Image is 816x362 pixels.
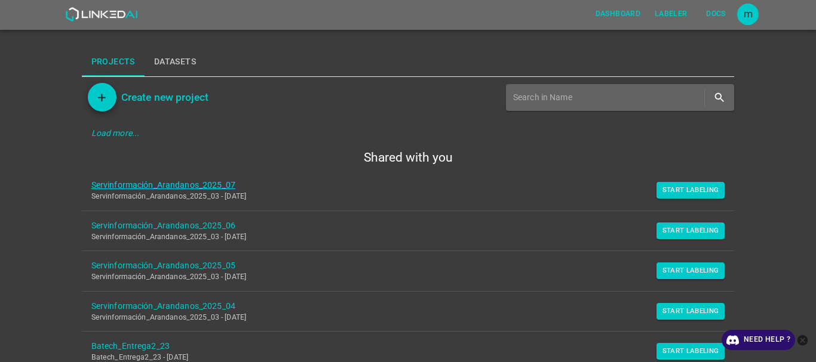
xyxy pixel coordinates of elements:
[650,4,692,24] button: Labeler
[116,89,208,106] a: Create new project
[588,2,648,26] a: Dashboard
[657,182,725,199] button: Start Labeling
[91,232,706,243] p: Servinformación_Arandanos_2025_03 - [DATE]
[513,89,702,106] input: Search in Name
[91,313,706,323] p: Servinformación_Arandanos_2025_03 - [DATE]
[591,4,645,24] button: Dashboard
[737,4,759,25] div: m
[91,219,706,232] a: Servinformación_Arandanos_2025_06
[91,340,706,352] a: Batech_Entrega2_23
[145,48,205,76] button: Datasets
[657,343,725,360] button: Start Labeling
[82,48,145,76] button: Projects
[737,4,759,25] button: Open settings
[91,300,706,313] a: Servinformación_Arandanos_2025_04
[694,2,737,26] a: Docs
[82,149,735,166] h5: Shared with you
[795,330,810,350] button: close-help
[82,122,735,144] div: Load more...
[91,179,706,191] a: Servinformación_Arandanos_2025_07
[648,2,694,26] a: Labeler
[657,262,725,279] button: Start Labeling
[722,330,795,350] a: Need Help ?
[88,83,116,112] button: Add
[707,85,732,110] button: search
[91,128,140,138] em: Load more...
[121,89,208,106] h6: Create new project
[657,303,725,320] button: Start Labeling
[697,4,735,24] button: Docs
[657,222,725,239] button: Start Labeling
[91,259,706,272] a: Servinformación_Arandanos_2025_05
[91,191,706,202] p: Servinformación_Arandanos_2025_03 - [DATE]
[65,7,137,21] img: LinkedAI
[91,272,706,283] p: Servinformación_Arandanos_2025_03 - [DATE]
